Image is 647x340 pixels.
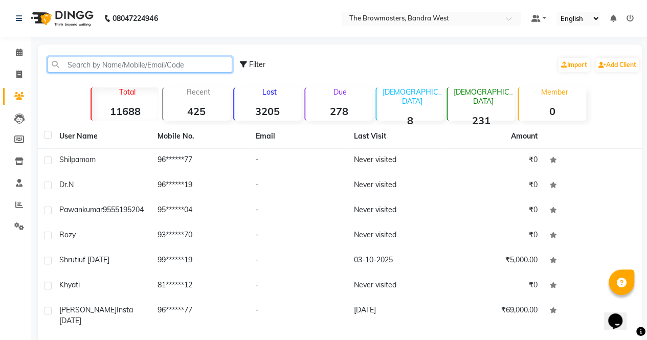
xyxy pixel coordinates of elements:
td: Never visited [347,148,445,173]
td: Never visited [347,274,445,299]
td: - [250,198,348,223]
p: Recent [167,87,230,97]
td: - [250,248,348,274]
span: pawankumar9555195204 [59,205,144,214]
iframe: chat widget [604,299,637,330]
td: ₹0 [445,223,544,248]
th: Amount [505,125,544,148]
a: Import [559,58,590,72]
strong: 425 [163,105,230,118]
span: Khyati [59,280,80,289]
strong: 0 [519,105,586,118]
td: ₹5,000.00 [445,248,544,274]
img: logo [26,4,96,33]
span: [PERSON_NAME] [59,305,117,314]
strong: 8 [376,114,443,127]
td: Never visited [347,223,445,248]
b: 08047224946 [113,4,158,33]
span: shilpa [59,155,79,164]
td: - [250,223,348,248]
strong: 278 [305,105,372,118]
p: Total [96,87,159,97]
td: 03-10-2025 [347,248,445,274]
td: ₹0 [445,198,544,223]
span: mom [79,155,96,164]
td: [DATE] [347,299,445,332]
p: [DEMOGRAPHIC_DATA] [381,87,443,106]
span: Filter [249,60,265,69]
span: uf [DATE] [79,255,109,264]
td: - [250,274,348,299]
td: - [250,148,348,173]
td: - [250,299,348,332]
th: Mobile No. [151,125,250,148]
strong: 3205 [234,105,301,118]
input: Search by Name/Mobile/Email/Code [48,57,232,73]
td: Never visited [347,198,445,223]
p: Lost [238,87,301,97]
p: [DEMOGRAPHIC_DATA] [452,87,515,106]
a: Add Client [596,58,639,72]
th: User Name [53,125,151,148]
span: Shruti [59,255,79,264]
th: Last Visit [347,125,445,148]
strong: 11688 [92,105,159,118]
td: ₹0 [445,274,544,299]
span: Dr.n [59,180,74,189]
th: Email [250,125,348,148]
td: - [250,173,348,198]
td: ₹0 [445,173,544,198]
strong: 231 [448,114,515,127]
span: Rozy [59,230,76,239]
td: ₹69,000.00 [445,299,544,332]
td: Never visited [347,173,445,198]
td: ₹0 [445,148,544,173]
p: Due [307,87,372,97]
p: Member [523,87,586,97]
